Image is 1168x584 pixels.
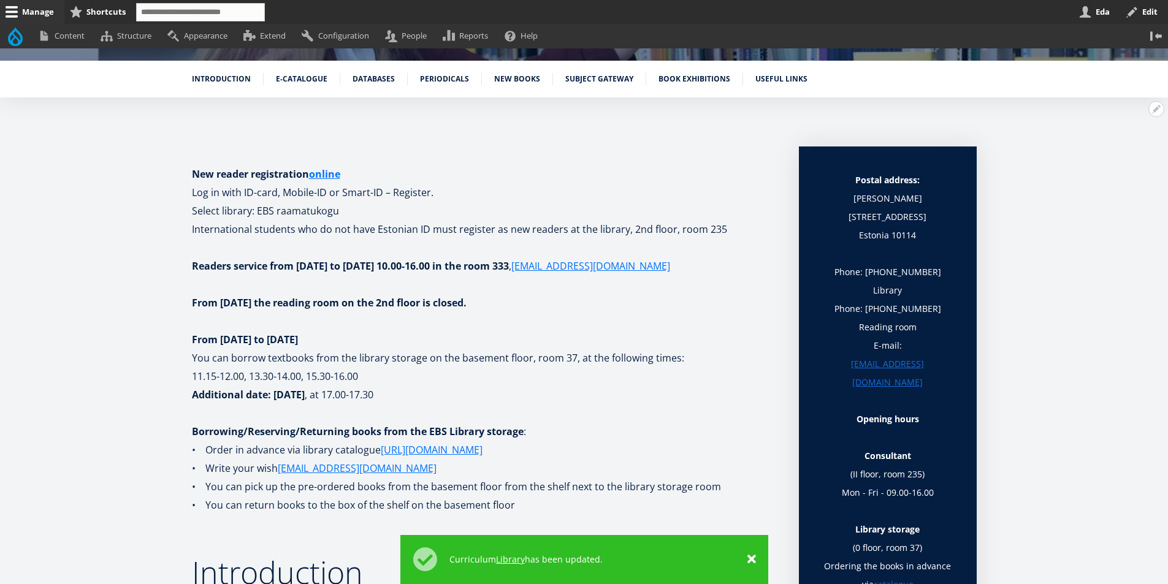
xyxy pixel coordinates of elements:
[238,24,296,48] a: Extend
[192,202,774,238] p: Select library: EBS raamatukogu International students who do not have Estonian ID must register ...
[162,24,238,48] a: Appearance
[192,165,774,202] p: Log in with ID-card, Mobile-ID or Smart-ID – Register.
[494,73,540,85] a: New books
[565,73,633,85] a: Subject Gateway
[855,174,920,186] strong: Postal address:
[192,333,298,346] strong: From [DATE] to [DATE]
[192,296,467,309] strong: From [DATE] the reading room on the 2nd floor is closed.
[855,523,920,535] strong: Library storage
[658,73,730,85] a: Book exhibitions
[823,300,952,336] p: Phone: [PHONE_NUMBER] Reading room
[1148,101,1164,117] button: Open Introduction configuration options
[496,553,525,566] a: Library
[309,165,340,183] a: online
[865,450,911,461] strong: Consultant
[95,24,162,48] a: Structure
[380,24,437,48] a: People
[823,336,952,392] p: E-mail:
[192,388,305,401] strong: Additional date: [DATE]
[449,553,735,566] div: Curriculum has been updated.
[499,24,549,48] a: Help
[353,73,395,85] a: Databases
[296,24,380,48] a: Configuration
[747,553,756,566] a: ×
[32,24,95,48] a: Content
[420,73,469,85] a: Periodicals
[823,263,952,300] p: Phone: [PHONE_NUMBER] Library
[192,167,340,181] strong: New reader registration
[192,259,509,273] strong: Readers service from [DATE] to [DATE] 10.00-16.00 in the room 333
[192,385,774,422] p: , at 17.00-17.30
[381,441,483,459] a: [URL][DOMAIN_NAME]
[192,422,774,441] p: :
[278,459,437,477] a: [EMAIL_ADDRESS][DOMAIN_NAME]
[276,73,327,85] a: E-catalogue
[192,441,774,514] p: • Order in advance via library catalogue • Write your wish • You can pick up the pre-ordered book...
[511,257,670,275] a: [EMAIL_ADDRESS][DOMAIN_NAME]
[192,257,774,275] p: ,
[823,355,952,392] a: [EMAIL_ADDRESS][DOMAIN_NAME]
[755,73,807,85] a: Useful links
[192,73,251,85] a: Introduction
[192,425,524,438] strong: Borrowing/Reserving/Returning books from the EBS Library storage
[400,535,768,584] div: Status message
[823,447,952,502] p: (II floor, room 235) Mon - Fri - 09.00-16.00
[823,189,952,245] p: [PERSON_NAME][STREET_ADDRESS] Estonia 10114
[438,24,499,48] a: Reports
[1144,24,1168,48] button: Vertical orientation
[192,330,774,385] p: You can borrow textbooks from the library storage on the basement floor, room 37, at the followin...
[857,413,919,425] strong: Opening hours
